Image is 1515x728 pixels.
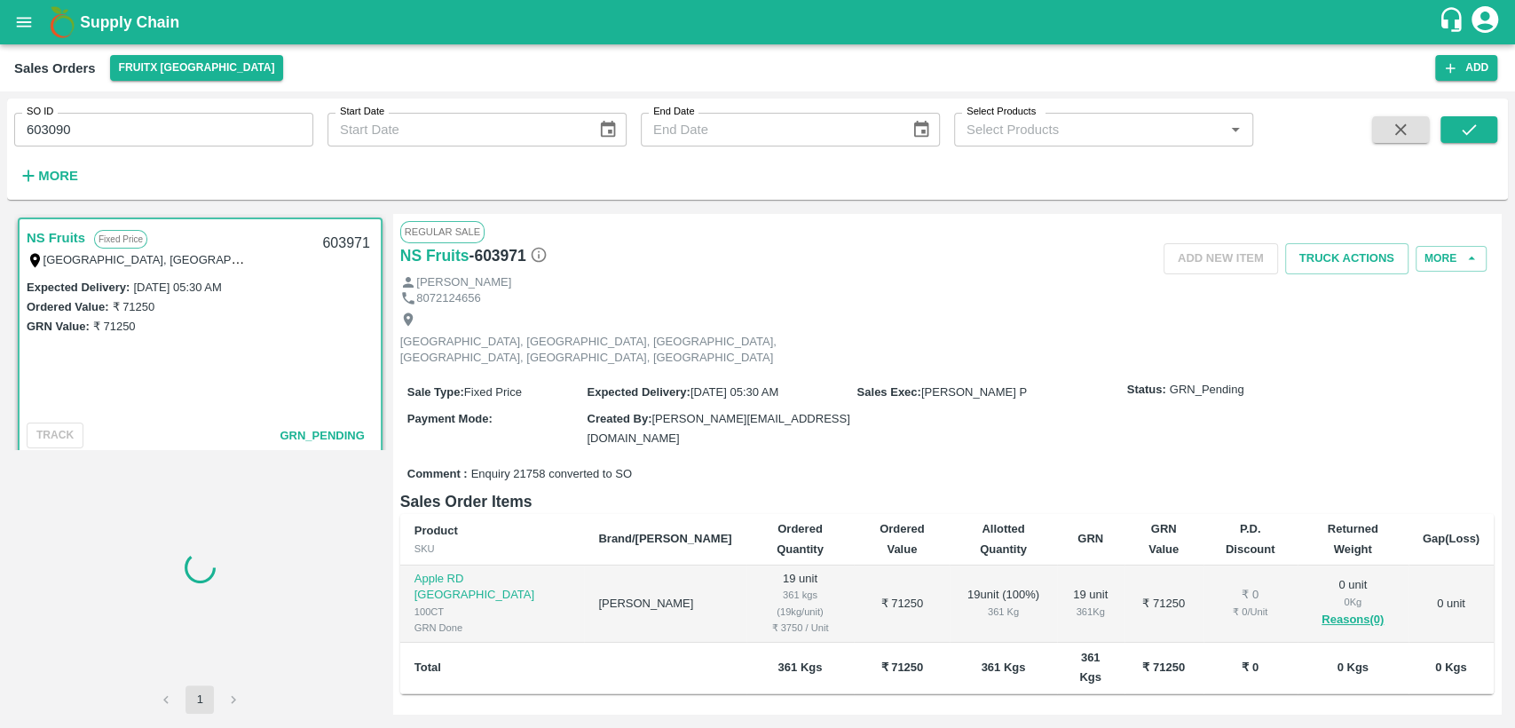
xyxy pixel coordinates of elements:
nav: pagination navigation [149,685,250,714]
label: GRN Value: [27,320,90,333]
div: 100CT [414,604,571,620]
p: [PERSON_NAME] [416,274,511,291]
label: Expected Delivery : [587,385,690,399]
b: GRN [1077,532,1103,545]
b: ₹ 71250 [880,661,923,674]
a: NS Fruits [27,226,85,249]
button: Add [1435,55,1497,81]
div: customer-support [1438,6,1469,38]
span: Regular Sale [400,221,485,242]
b: 361 Kgs [778,661,823,674]
label: Comment : [407,466,468,483]
label: SO ID [27,105,53,119]
label: ₹ 71250 [112,300,154,313]
span: [PERSON_NAME][EMAIL_ADDRESS][DOMAIN_NAME] [587,412,849,445]
div: ₹ 0 / Unit [1218,604,1283,620]
b: ₹ 0 [1242,661,1259,674]
b: 361 Kgs [1079,651,1101,684]
label: ₹ 71250 [93,320,136,333]
div: ₹ 3750 / Unit [761,620,840,636]
div: 0 unit [1312,577,1394,630]
div: 361 Kg [1071,604,1110,620]
label: Sale Type : [407,385,464,399]
div: 0 Kg [1312,594,1394,610]
button: Select DC [110,55,284,81]
b: P.D. Discount [1226,522,1275,555]
div: 603971 [312,223,380,265]
div: 361 Kg [964,604,1042,620]
label: [GEOGRAPHIC_DATA], [GEOGRAPHIC_DATA], [GEOGRAPHIC_DATA], [GEOGRAPHIC_DATA], [GEOGRAPHIC_DATA], [G... [43,252,796,266]
button: Open [1224,118,1247,141]
div: GRN Done [414,620,571,636]
label: Select Products [967,105,1036,119]
p: Fixed Price [94,230,147,249]
b: 361 Kgs [982,661,1026,674]
span: GRN_Pending [1170,382,1244,399]
button: More [14,161,83,191]
span: GRN_Pending [280,429,364,442]
span: Enquiry 21758 converted to SO [471,466,632,483]
label: Payment Mode : [407,412,493,425]
span: [PERSON_NAME] P [921,385,1027,399]
b: 0 Kgs [1337,661,1368,674]
b: ₹ 71250 [1142,661,1185,674]
label: Sales Exec : [857,385,921,399]
span: [DATE] 05:30 AM [690,385,778,399]
span: Fixed Price [464,385,522,399]
div: 19 unit ( 100 %) [964,587,1042,620]
button: page 1 [185,685,214,714]
td: 0 unit [1408,566,1494,643]
p: 8072124656 [416,290,480,307]
div: SKU [414,541,571,557]
b: Allotted Quantity [980,522,1027,555]
div: 19 unit [1071,587,1110,620]
img: logo [44,4,80,40]
input: Start Date [327,113,584,146]
td: 19 unit [746,566,855,643]
td: ₹ 71250 [854,566,950,643]
b: Total [414,661,441,674]
h6: - 603971 [469,243,548,268]
button: Reasons(0) [1312,610,1394,630]
strong: More [38,169,78,183]
label: [DATE] 05:30 AM [133,281,221,294]
b: 0 Kgs [1435,661,1466,674]
div: Sales Orders [14,57,96,80]
label: Created By : [587,412,651,425]
a: Supply Chain [80,10,1438,35]
button: Truck Actions [1285,243,1408,274]
div: 361 kgs (19kg/unit) [761,587,840,620]
div: ₹ 0 [1218,587,1283,604]
h6: Sales Order Items [400,489,1494,514]
label: End Date [653,105,694,119]
b: Supply Chain [80,13,179,31]
button: Choose date [591,113,625,146]
div: account of current user [1469,4,1501,41]
b: Product [414,524,458,537]
label: Start Date [340,105,384,119]
input: Select Products [959,118,1219,141]
button: Choose date [904,113,938,146]
b: Returned Weight [1328,522,1378,555]
b: Ordered Quantity [777,522,824,555]
p: Apple RD [GEOGRAPHIC_DATA] [414,571,571,604]
input: Enter SO ID [14,113,313,146]
a: NS Fruits [400,243,469,268]
b: GRN Value [1148,522,1179,555]
b: Gap(Loss) [1423,532,1479,545]
p: [GEOGRAPHIC_DATA], [GEOGRAPHIC_DATA], [GEOGRAPHIC_DATA], [GEOGRAPHIC_DATA], [GEOGRAPHIC_DATA], [G... [400,334,800,367]
label: Ordered Value: [27,300,108,313]
button: open drawer [4,2,44,43]
td: [PERSON_NAME] [584,566,746,643]
label: Status: [1127,382,1166,399]
b: Ordered Value [880,522,925,555]
label: Expected Delivery : [27,281,130,294]
button: More [1416,246,1487,272]
input: End Date [641,113,897,146]
td: ₹ 71250 [1124,566,1203,643]
b: Brand/[PERSON_NAME] [598,532,731,545]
